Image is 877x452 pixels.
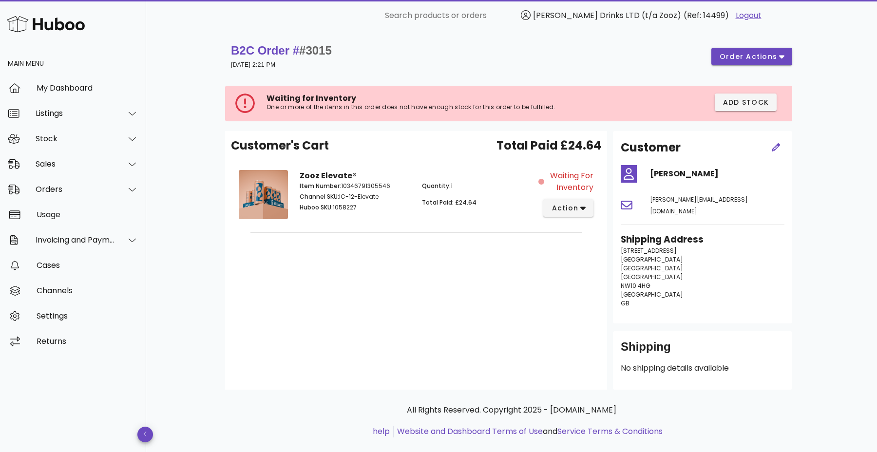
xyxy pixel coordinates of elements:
[36,235,115,245] div: Invoicing and Payments
[397,426,543,437] a: Website and Dashboard Terms of Use
[422,182,451,190] span: Quantity:
[300,203,410,212] p: 1058227
[267,103,611,111] p: One or more of the items in this order does not have enough stock for this order to be fulfilled.
[37,83,138,93] div: My Dashboard
[36,159,115,169] div: Sales
[650,168,784,180] h4: [PERSON_NAME]
[496,137,601,154] span: Total Paid £24.64
[231,61,275,68] small: [DATE] 2:21 PM
[37,210,138,219] div: Usage
[300,182,341,190] span: Item Number:
[684,10,729,21] span: (Ref: 14499)
[37,261,138,270] div: Cases
[621,246,677,255] span: [STREET_ADDRESS]
[394,426,663,437] li: and
[711,48,792,65] button: order actions
[36,134,115,143] div: Stock
[723,97,769,108] span: Add Stock
[231,137,329,154] span: Customer's Cart
[36,109,115,118] div: Listings
[621,290,683,299] span: [GEOGRAPHIC_DATA]
[300,203,333,211] span: Huboo SKU:
[37,311,138,320] div: Settings
[621,339,784,362] div: Shipping
[621,273,683,281] span: [GEOGRAPHIC_DATA]
[546,170,593,193] span: Waiting for Inventory
[36,185,115,194] div: Orders
[621,139,681,156] h2: Customer
[37,337,138,346] div: Returns
[300,192,410,201] p: IC-12-Elevate
[650,195,748,215] span: [PERSON_NAME][EMAIL_ADDRESS][DOMAIN_NAME]
[300,182,410,190] p: 10346791305546
[715,94,777,111] button: Add Stock
[736,10,762,21] a: Logout
[551,203,578,213] span: action
[621,299,629,307] span: GB
[422,198,477,207] span: Total Paid: £24.64
[621,264,683,272] span: [GEOGRAPHIC_DATA]
[299,44,332,57] span: #3015
[300,170,357,181] strong: Zooz Elevate®
[621,255,683,264] span: [GEOGRAPHIC_DATA]
[7,14,85,35] img: Huboo Logo
[373,426,390,437] a: help
[239,170,288,219] img: Product Image
[621,362,784,374] p: No shipping details available
[233,404,790,416] p: All Rights Reserved. Copyright 2025 - [DOMAIN_NAME]
[37,286,138,295] div: Channels
[533,10,681,21] span: [PERSON_NAME] Drinks LTD (t/a Zooz)
[621,233,784,246] h3: Shipping Address
[557,426,663,437] a: Service Terms & Conditions
[231,44,332,57] strong: B2C Order #
[300,192,339,201] span: Channel SKU:
[267,93,356,104] span: Waiting for Inventory
[543,199,593,217] button: action
[719,52,778,62] span: order actions
[422,182,533,190] p: 1
[621,282,650,290] span: NW10 4HG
